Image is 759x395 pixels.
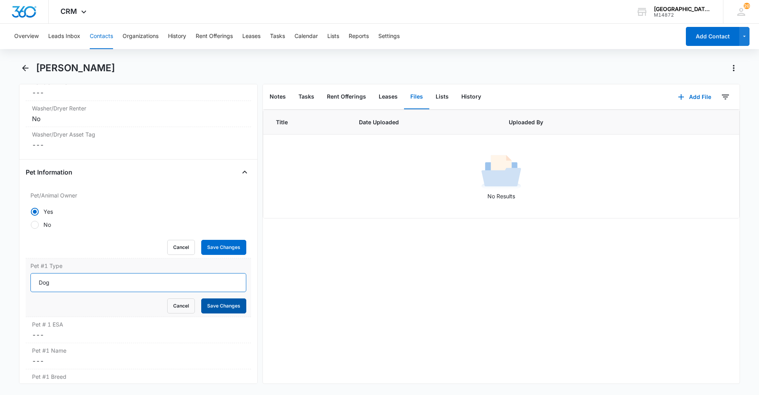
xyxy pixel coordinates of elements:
[26,317,251,343] div: Pet # 1 ESA---
[327,24,339,49] button: Lists
[26,343,251,369] div: Pet #1 Name---
[167,298,195,313] button: Cancel
[404,85,429,109] button: Files
[32,330,245,340] dd: ---
[30,262,246,270] label: Pet #1 Type
[30,191,246,199] label: Pet/Animal Owner
[744,3,750,9] span: 20
[196,24,233,49] button: Rent Offerings
[292,85,321,109] button: Tasks
[321,85,372,109] button: Rent Offerings
[90,24,113,49] button: Contacts
[30,273,246,292] input: Pet #1 Type
[32,346,245,355] label: Pet #1 Name
[481,152,521,192] img: No Results
[276,118,340,126] span: Title
[295,24,318,49] button: Calendar
[270,24,285,49] button: Tasks
[670,87,719,106] button: Add File
[123,24,159,49] button: Organizations
[32,140,245,150] dd: ---
[32,104,245,112] label: Washer/Dryer Renter
[32,130,245,139] label: Washer/Dryer Asset Tag
[727,62,740,74] button: Actions
[201,298,246,313] button: Save Changes
[264,192,739,200] p: No Results
[242,24,261,49] button: Leases
[509,118,625,126] span: Uploaded By
[349,24,369,49] button: Reports
[60,7,77,15] span: CRM
[14,24,39,49] button: Overview
[48,24,80,49] button: Leads Inbox
[429,85,455,109] button: Lists
[719,91,732,103] button: Filters
[32,114,245,123] div: No
[201,240,246,255] button: Save Changes
[378,24,400,49] button: Settings
[654,6,712,12] div: account name
[359,118,489,126] span: Date Uploaded
[686,27,739,46] button: Add Contact
[32,320,245,329] label: Pet # 1 ESA
[36,62,115,74] h1: [PERSON_NAME]
[32,382,245,392] dd: ---
[168,24,186,49] button: History
[263,85,292,109] button: Notes
[32,372,245,381] label: Pet #1 Breed
[26,127,251,153] div: Washer/Dryer Asset Tag---
[43,220,51,229] div: No
[238,166,251,179] button: Close
[744,3,750,9] div: notifications count
[167,240,195,255] button: Cancel
[654,12,712,18] div: account id
[26,75,251,101] div: Vehicle #2 Permit # 2---
[372,85,404,109] button: Leases
[26,167,72,177] h4: Pet Information
[32,88,245,97] dd: ---
[32,356,245,366] dd: ---
[19,62,31,74] button: Back
[43,207,53,216] div: Yes
[455,85,487,109] button: History
[26,101,251,127] div: Washer/Dryer RenterNo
